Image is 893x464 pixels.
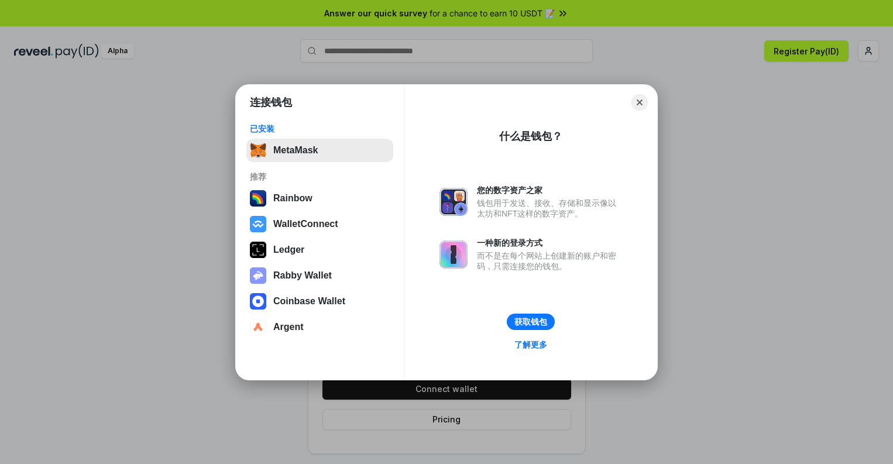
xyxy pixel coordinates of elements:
button: Ledger [246,238,393,262]
div: 一种新的登录方式 [477,238,622,248]
div: Ledger [273,245,304,255]
div: 了解更多 [514,339,547,350]
div: 钱包用于发送、接收、存储和显示像以太坊和NFT这样的数字资产。 [477,198,622,219]
div: MetaMask [273,145,318,156]
img: svg+xml,%3Csvg%20xmlns%3D%22http%3A%2F%2Fwww.w3.org%2F2000%2Fsvg%22%20fill%3D%22none%22%20viewBox... [439,188,468,216]
div: Coinbase Wallet [273,296,345,307]
img: svg+xml,%3Csvg%20width%3D%2228%22%20height%3D%2228%22%20viewBox%3D%220%200%2028%2028%22%20fill%3D... [250,319,266,335]
button: Close [631,94,648,111]
button: 获取钱包 [507,314,555,330]
button: WalletConnect [246,212,393,236]
div: Argent [273,322,304,332]
div: 推荐 [250,171,390,182]
div: 您的数字资产之家 [477,185,622,195]
img: svg+xml,%3Csvg%20fill%3D%22none%22%20height%3D%2233%22%20viewBox%3D%220%200%2035%2033%22%20width%... [250,142,266,159]
img: svg+xml,%3Csvg%20xmlns%3D%22http%3A%2F%2Fwww.w3.org%2F2000%2Fsvg%22%20fill%3D%22none%22%20viewBox... [439,240,468,269]
a: 了解更多 [507,337,554,352]
div: 什么是钱包？ [499,129,562,143]
div: 已安装 [250,123,390,134]
img: svg+xml,%3Csvg%20width%3D%2228%22%20height%3D%2228%22%20viewBox%3D%220%200%2028%2028%22%20fill%3D... [250,216,266,232]
button: Rainbow [246,187,393,210]
button: Coinbase Wallet [246,290,393,313]
img: svg+xml,%3Csvg%20width%3D%2228%22%20height%3D%2228%22%20viewBox%3D%220%200%2028%2028%22%20fill%3D... [250,293,266,310]
button: Rabby Wallet [246,264,393,287]
div: Rabby Wallet [273,270,332,281]
div: 而不是在每个网站上创建新的账户和密码，只需连接您的钱包。 [477,250,622,271]
img: svg+xml,%3Csvg%20xmlns%3D%22http%3A%2F%2Fwww.w3.org%2F2000%2Fsvg%22%20fill%3D%22none%22%20viewBox... [250,267,266,284]
div: Rainbow [273,193,312,204]
h1: 连接钱包 [250,95,292,109]
button: MetaMask [246,139,393,162]
button: Argent [246,315,393,339]
img: svg+xml,%3Csvg%20xmlns%3D%22http%3A%2F%2Fwww.w3.org%2F2000%2Fsvg%22%20width%3D%2228%22%20height%3... [250,242,266,258]
img: svg+xml,%3Csvg%20width%3D%22120%22%20height%3D%22120%22%20viewBox%3D%220%200%20120%20120%22%20fil... [250,190,266,207]
div: 获取钱包 [514,317,547,327]
div: WalletConnect [273,219,338,229]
